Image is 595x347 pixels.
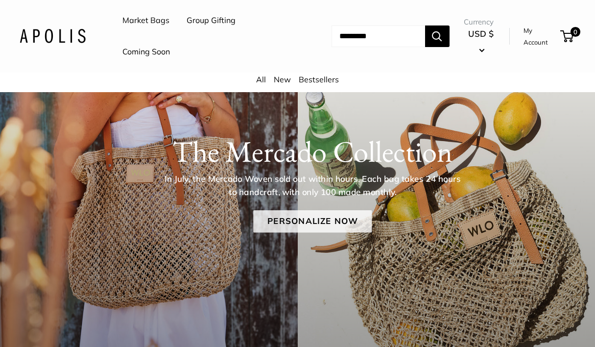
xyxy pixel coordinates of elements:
a: Market Bags [122,13,169,28]
img: Apolis [20,29,86,43]
span: 0 [571,27,580,37]
a: All [256,74,266,84]
a: Personalize Now [253,210,372,233]
button: Search [425,25,450,47]
a: Bestsellers [299,74,339,84]
span: USD $ [468,28,494,39]
input: Search... [332,25,425,47]
a: 0 [561,30,573,42]
a: Coming Soon [122,45,170,59]
span: Currency [464,15,498,29]
a: New [274,74,291,84]
button: USD $ [464,26,498,57]
a: Group Gifting [187,13,236,28]
a: My Account [524,25,557,49]
p: In July, the Mercado Woven sold out within hours. Each bag takes 24 hours to handcraft, with only... [161,173,464,198]
h1: The Mercado Collection [48,134,576,169]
